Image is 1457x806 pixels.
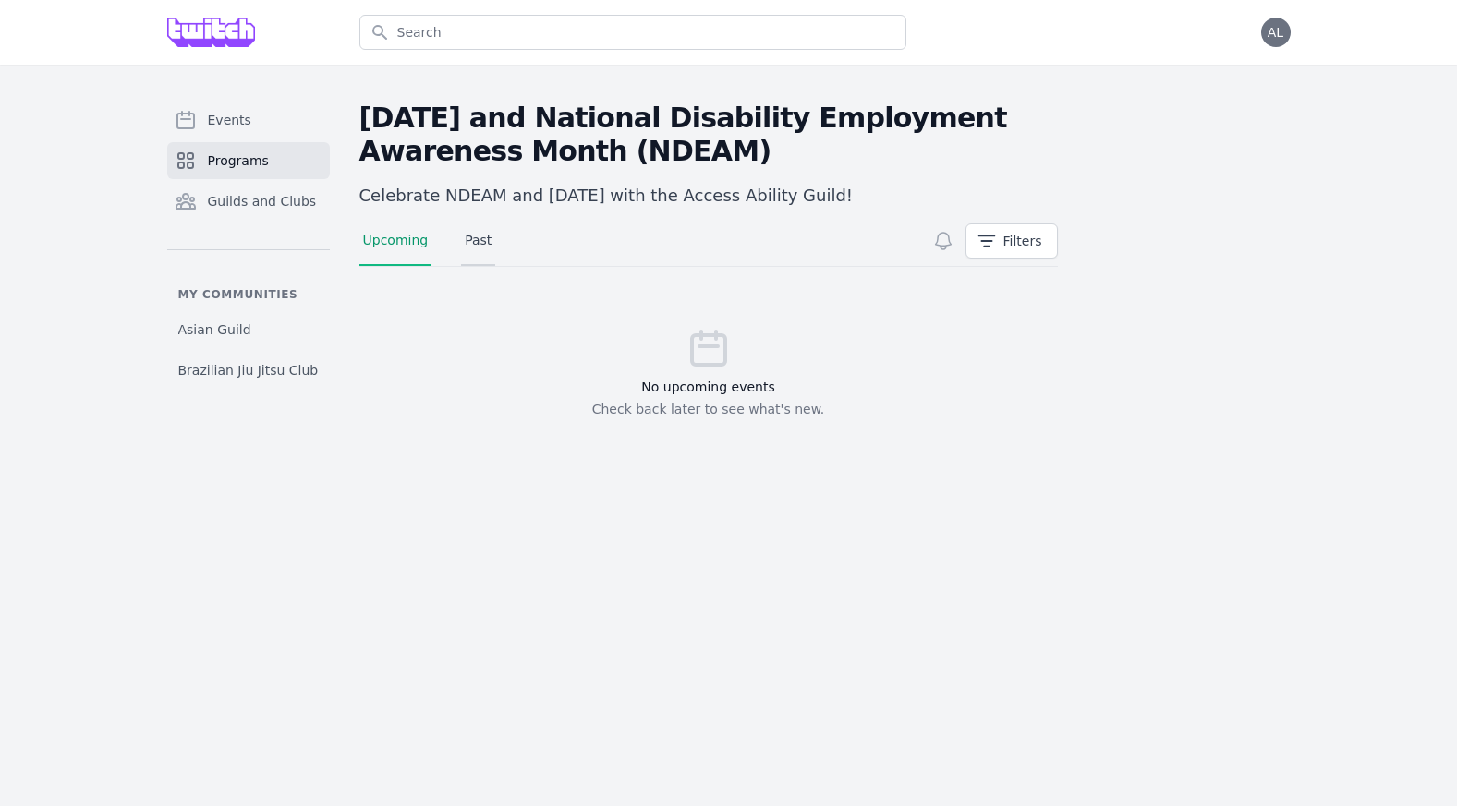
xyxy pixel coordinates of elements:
h3: No upcoming events [359,378,1058,396]
span: Guilds and Clubs [208,192,317,211]
button: AL [1261,18,1291,47]
a: Events [167,102,330,138]
span: Events [208,111,251,129]
button: Subscribe [929,226,958,256]
a: Brazilian Jiu Jitsu Club [167,354,330,387]
p: My communities [167,287,330,302]
nav: Sidebar [167,102,330,387]
span: Brazilian Jiu Jitsu Club [178,361,319,379]
a: Asian Guild [167,313,330,346]
a: Guilds and Clubs [167,183,330,220]
span: Programs [208,151,269,170]
a: Past [461,231,495,266]
input: Search [359,15,906,50]
span: AL [1268,26,1283,39]
button: Filters [965,223,1058,259]
h2: [DATE] and National Disability Employment Awareness Month (NDEAM) [359,102,1058,168]
a: Upcoming [359,231,432,266]
p: Check back later to see what's new. [359,400,1058,418]
a: Programs [167,142,330,179]
span: Asian Guild [178,320,251,339]
img: Grove [167,18,256,47]
p: Celebrate NDEAM and [DATE] with the Access Ability Guild! [359,183,1058,209]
